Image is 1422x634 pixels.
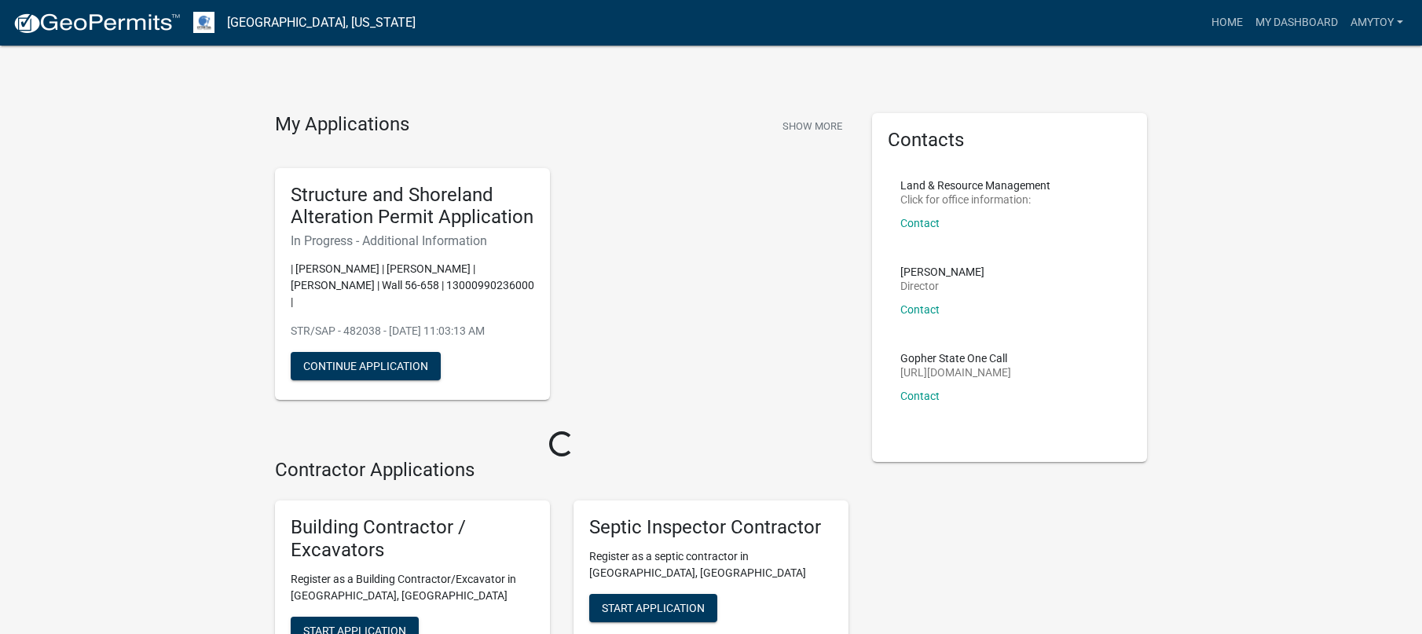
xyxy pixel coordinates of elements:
a: Home [1205,8,1249,38]
p: Register as a septic contractor in [GEOGRAPHIC_DATA], [GEOGRAPHIC_DATA] [589,548,833,581]
p: [URL][DOMAIN_NAME] [900,367,1011,378]
p: [PERSON_NAME] [900,266,984,277]
span: Start Application [602,601,705,614]
h5: Septic Inspector Contractor [589,516,833,539]
h4: Contractor Applications [275,459,848,482]
h5: Building Contractor / Excavators [291,516,534,562]
p: Gopher State One Call [900,353,1011,364]
p: Click for office information: [900,194,1050,205]
a: Contact [900,390,940,402]
a: Contact [900,217,940,229]
a: amytoy [1344,8,1409,38]
h5: Contacts [888,129,1131,152]
a: Contact [900,303,940,316]
button: Continue Application [291,352,441,380]
p: | [PERSON_NAME] | [PERSON_NAME] | [PERSON_NAME] | Wall 56-658 | 13000990236000 | [291,261,534,310]
button: Show More [776,113,848,139]
p: STR/SAP - 482038 - [DATE] 11:03:13 AM [291,323,534,339]
a: My Dashboard [1249,8,1344,38]
p: Register as a Building Contractor/Excavator in [GEOGRAPHIC_DATA], [GEOGRAPHIC_DATA] [291,571,534,604]
p: Director [900,280,984,291]
h5: Structure and Shoreland Alteration Permit Application [291,184,534,229]
button: Start Application [589,594,717,622]
p: Land & Resource Management [900,180,1050,191]
h4: My Applications [275,113,409,137]
a: [GEOGRAPHIC_DATA], [US_STATE] [227,9,416,36]
h6: In Progress - Additional Information [291,233,534,248]
img: Otter Tail County, Minnesota [193,12,214,33]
